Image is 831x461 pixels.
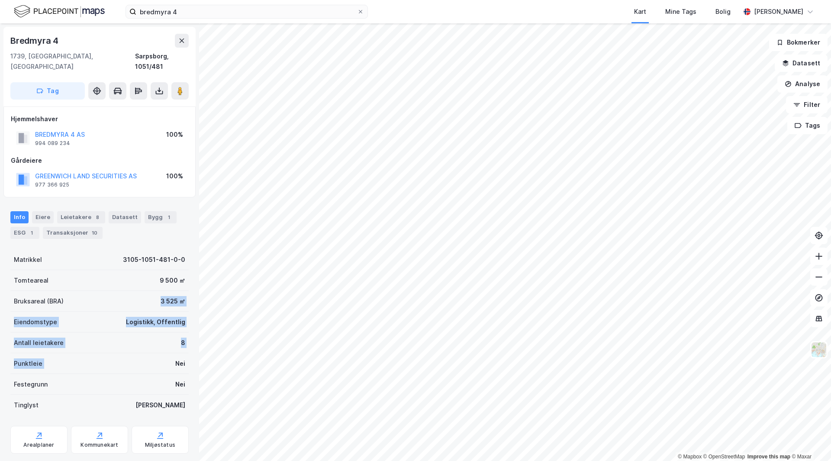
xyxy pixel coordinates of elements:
[164,213,173,222] div: 1
[634,6,646,17] div: Kart
[10,82,85,100] button: Tag
[14,379,48,390] div: Festegrunn
[123,255,185,265] div: 3105-1051-481-0-0
[145,442,175,448] div: Miljøstatus
[135,400,185,410] div: [PERSON_NAME]
[678,454,702,460] a: Mapbox
[14,338,64,348] div: Antall leietakere
[23,442,54,448] div: Arealplaner
[135,51,189,72] div: Sarpsborg, 1051/481
[11,155,188,166] div: Gårdeiere
[14,296,64,306] div: Bruksareal (BRA)
[777,75,828,93] button: Analyse
[57,211,105,223] div: Leietakere
[81,442,118,448] div: Kommunekart
[166,171,183,181] div: 100%
[769,34,828,51] button: Bokmerker
[788,419,831,461] iframe: Chat Widget
[90,229,99,237] div: 10
[10,211,29,223] div: Info
[166,129,183,140] div: 100%
[32,211,54,223] div: Eiere
[14,400,39,410] div: Tinglyst
[10,51,135,72] div: 1739, [GEOGRAPHIC_DATA], [GEOGRAPHIC_DATA]
[109,211,141,223] div: Datasett
[14,255,42,265] div: Matrikkel
[811,342,827,358] img: Z
[35,181,69,188] div: 977 366 925
[175,379,185,390] div: Nei
[27,229,36,237] div: 1
[787,117,828,134] button: Tags
[11,114,188,124] div: Hjemmelshaver
[181,338,185,348] div: 8
[93,213,102,222] div: 8
[14,317,57,327] div: Eiendomstype
[161,296,185,306] div: 3 525 ㎡
[14,4,105,19] img: logo.f888ab2527a4732fd821a326f86c7f29.svg
[703,454,745,460] a: OpenStreetMap
[754,6,803,17] div: [PERSON_NAME]
[160,275,185,286] div: 9 500 ㎡
[715,6,731,17] div: Bolig
[136,5,357,18] input: Søk på adresse, matrikkel, gårdeiere, leietakere eller personer
[786,96,828,113] button: Filter
[126,317,185,327] div: Logistikk, Offentlig
[10,34,60,48] div: Bredmyra 4
[14,358,42,369] div: Punktleie
[665,6,696,17] div: Mine Tags
[35,140,70,147] div: 994 089 234
[10,227,39,239] div: ESG
[788,419,831,461] div: Kontrollprogram for chat
[747,454,790,460] a: Improve this map
[775,55,828,72] button: Datasett
[43,227,103,239] div: Transaksjoner
[145,211,177,223] div: Bygg
[175,358,185,369] div: Nei
[14,275,48,286] div: Tomteareal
